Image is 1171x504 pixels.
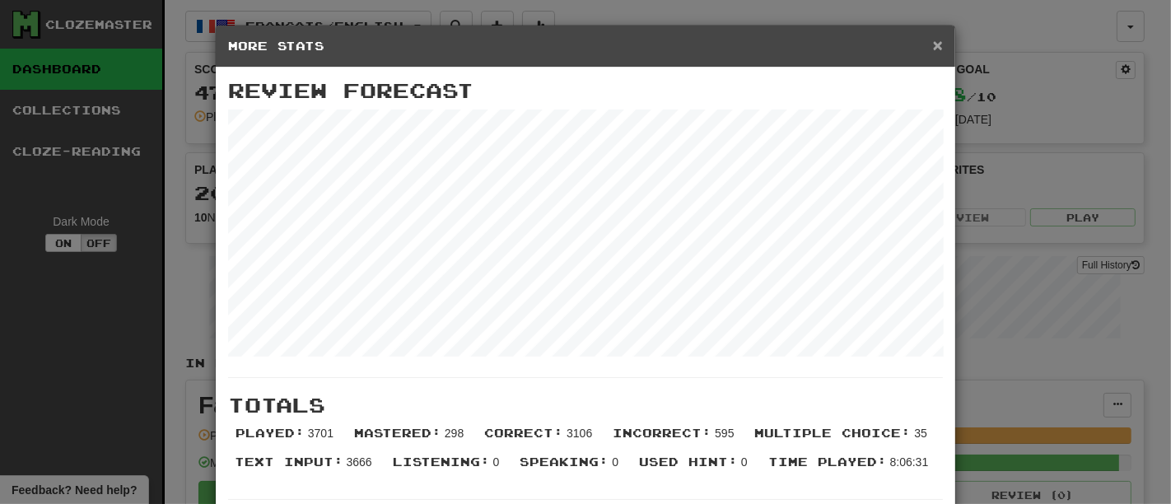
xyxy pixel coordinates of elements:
button: Close [933,36,943,54]
li: 0 [385,454,512,483]
span: Played : [236,426,305,440]
li: 0 [631,454,760,483]
li: 3666 [226,454,385,483]
span: Listening : [393,455,490,469]
li: 8:06:31 [760,454,941,483]
h5: More Stats [228,38,943,54]
li: 0 [511,454,631,483]
span: Used Hint : [639,455,738,469]
span: Multiple Choice : [755,426,912,440]
h3: Totals [228,394,943,416]
li: 3106 [476,425,604,454]
li: 3701 [227,425,346,454]
span: Text Input : [235,455,343,469]
h3: Review Forecast [228,80,943,101]
li: 298 [346,425,476,454]
span: Incorrect : [613,426,711,440]
span: × [933,35,943,54]
li: 595 [604,425,746,454]
span: Correct : [484,426,563,440]
span: Mastered : [354,426,441,440]
li: 35 [747,425,940,454]
span: Speaking : [520,455,609,469]
span: Time Played : [768,455,887,469]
